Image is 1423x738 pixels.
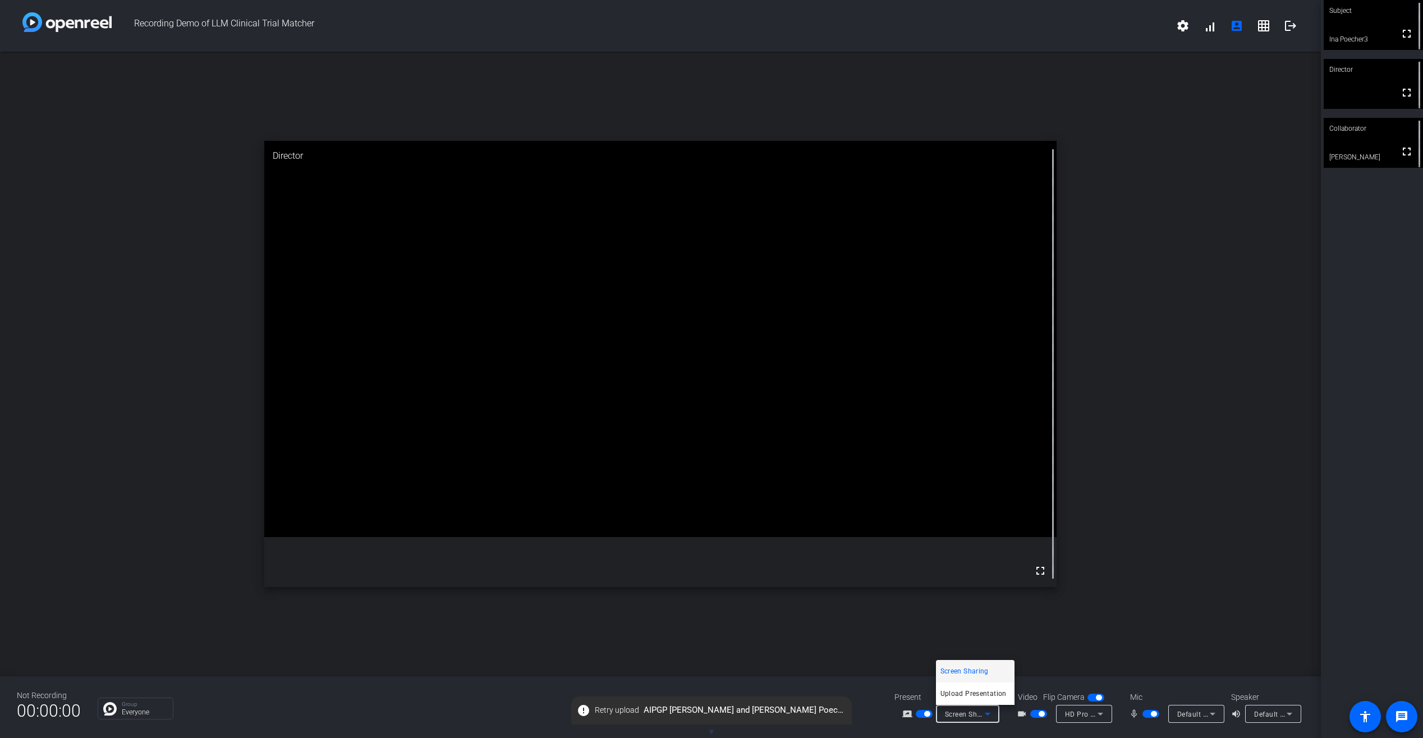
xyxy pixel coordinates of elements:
span: Retry upload [595,704,639,716]
mat-icon: error [577,704,590,717]
span: Upload Presentation [940,687,1007,700]
span: AIPGP [PERSON_NAME] and [PERSON_NAME] Poecher1-2025-07-15-11-30-42-301-1.webm [571,700,852,721]
span: ▼ [708,727,716,737]
span: Screen Sharing [940,664,989,678]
